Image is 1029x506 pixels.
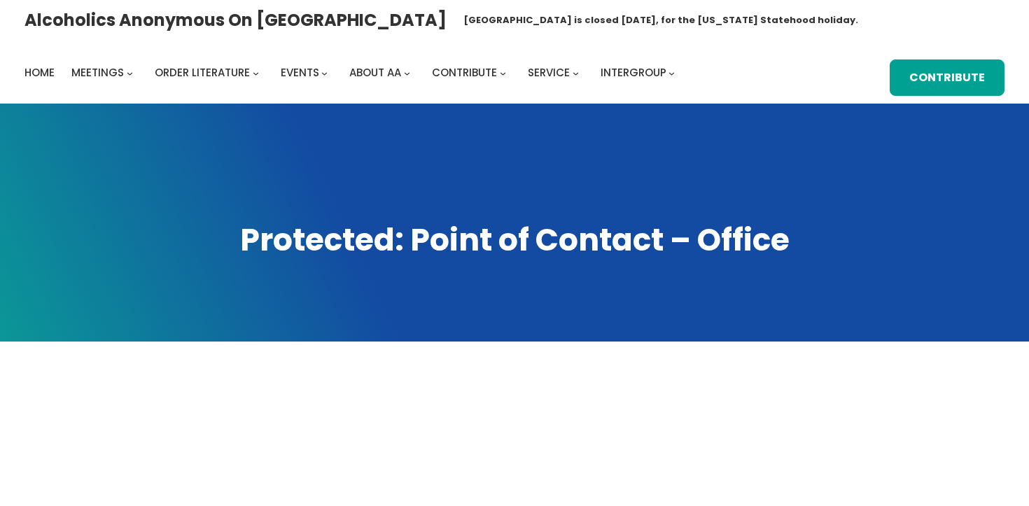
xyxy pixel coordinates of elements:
a: Meetings [71,63,124,83]
a: Intergroup [601,63,666,83]
h1: Protected: Point of Contact – Office [24,219,1004,261]
span: Events [281,65,319,80]
a: About AA [349,63,401,83]
button: Order Literature submenu [253,69,259,76]
button: Events submenu [321,69,328,76]
button: Meetings submenu [127,69,133,76]
a: Events [281,63,319,83]
a: Alcoholics Anonymous on [GEOGRAPHIC_DATA] [24,5,447,35]
span: Order Literature [155,65,250,80]
span: About AA [349,65,401,80]
a: Contribute [890,59,1004,96]
button: About AA submenu [404,69,410,76]
span: Home [24,65,55,80]
nav: Intergroup [24,63,680,83]
a: Contribute [432,63,497,83]
button: Service submenu [573,69,579,76]
h1: [GEOGRAPHIC_DATA] is closed [DATE], for the [US_STATE] Statehood holiday. [463,13,858,27]
button: Intergroup submenu [668,69,675,76]
span: Contribute [432,65,497,80]
span: Meetings [71,65,124,80]
button: Contribute submenu [500,69,506,76]
a: Service [528,63,570,83]
a: Home [24,63,55,83]
span: Intergroup [601,65,666,80]
span: Service [528,65,570,80]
